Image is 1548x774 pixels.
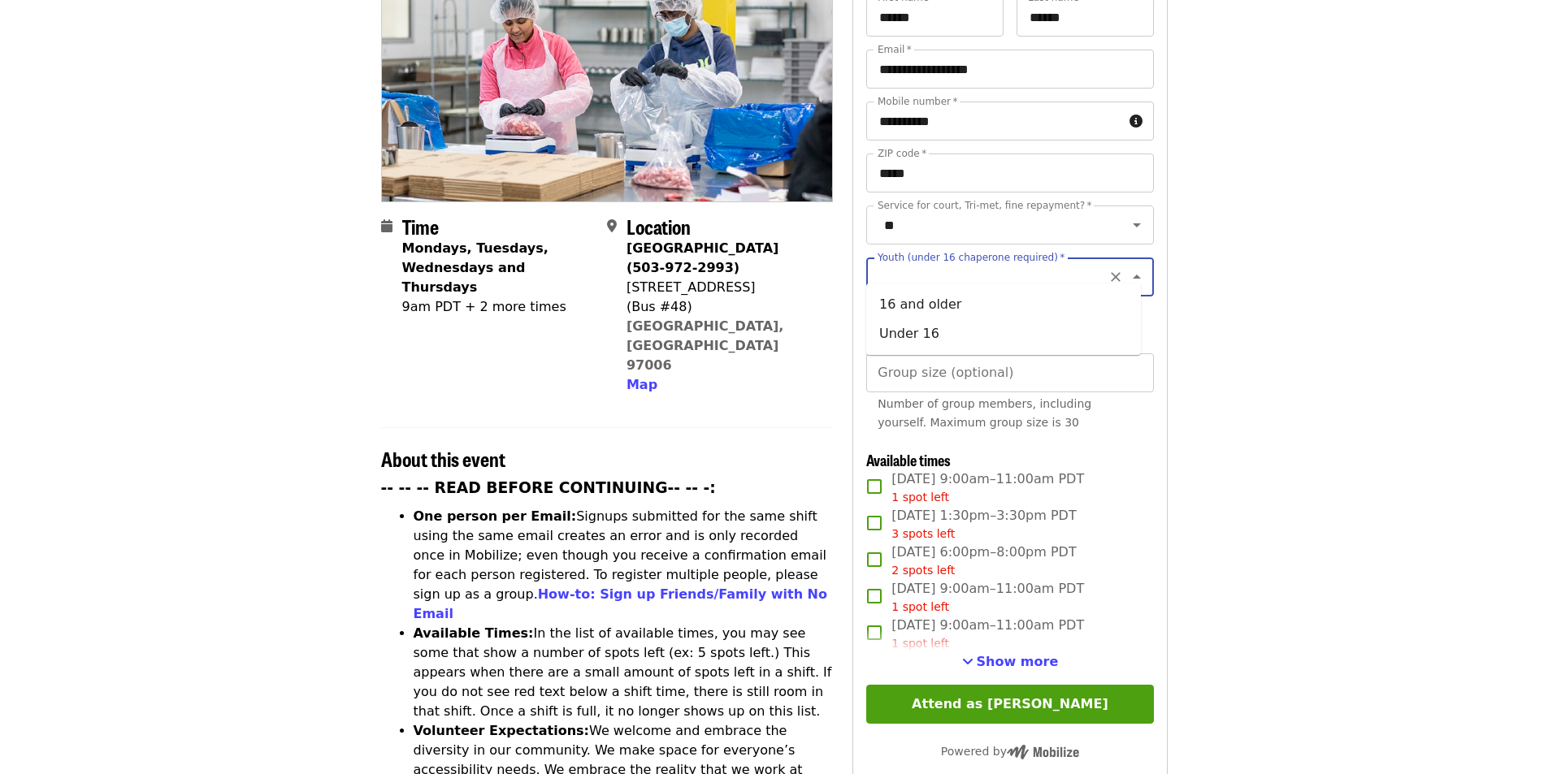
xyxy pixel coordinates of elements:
i: circle-info icon [1130,114,1143,129]
span: Available times [866,449,951,470]
span: [DATE] 1:30pm–3:30pm PDT [891,506,1076,543]
i: map-marker-alt icon [607,218,617,234]
label: Email [878,45,912,54]
span: [DATE] 6:00pm–8:00pm PDT [891,543,1076,579]
button: Open [1125,214,1148,236]
strong: Available Times: [414,625,534,641]
li: 16 and older [866,290,1141,319]
img: Powered by Mobilize [1007,745,1079,759]
label: Service for court, Tri-met, fine repayment? [878,201,1092,210]
input: ZIP code [866,154,1153,192]
input: Mobile number [866,102,1122,141]
div: (Bus #48) [627,297,820,317]
li: Under 16 [866,319,1141,348]
i: calendar icon [381,218,392,234]
a: How-to: Sign up Friends/Family with No Email [414,586,828,621]
li: In the list of available times, you may see some that show a number of spots left (ex: 5 spots le... [414,624,834,721]
button: Attend as [PERSON_NAME] [866,685,1153,724]
span: About this event [381,444,505,473]
span: [DATE] 9:00am–11:00am PDT [891,616,1084,652]
span: [DATE] 9:00am–11:00am PDT [891,579,1084,616]
strong: One person per Email: [414,508,577,524]
div: 9am PDT + 2 more times [402,297,594,317]
strong: Mondays, Tuesdays, Wednesdays and Thursdays [402,240,549,295]
button: See more timeslots [962,652,1059,672]
li: Signups submitted for the same shift using the same email creates an error and is only recorded o... [414,507,834,624]
span: 1 spot left [891,637,949,650]
span: Location [627,212,691,240]
input: Email [866,50,1153,89]
div: [STREET_ADDRESS] [627,278,820,297]
button: Clear [1104,266,1127,288]
span: [DATE] 9:00am–11:00am PDT [891,469,1084,506]
span: Number of group members, including yourself. Maximum group size is 30 [878,397,1091,429]
span: Time [402,212,439,240]
button: Map [627,375,657,395]
span: 1 spot left [891,491,949,504]
label: Youth (under 16 chaperone required) [878,253,1065,262]
label: Mobile number [878,97,957,106]
strong: Volunteer Expectations: [414,723,590,738]
span: Show more [977,654,1059,669]
span: Powered by [941,745,1079,758]
strong: -- -- -- READ BEFORE CONTINUING-- -- -: [381,479,716,496]
input: [object Object] [866,353,1153,392]
span: 2 spots left [891,564,955,577]
span: Map [627,377,657,392]
label: ZIP code [878,149,926,158]
button: Close [1125,266,1148,288]
strong: [GEOGRAPHIC_DATA] (503-972-2993) [627,240,778,275]
span: 3 spots left [891,527,955,540]
a: [GEOGRAPHIC_DATA], [GEOGRAPHIC_DATA] 97006 [627,318,784,373]
span: 1 spot left [891,600,949,613]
